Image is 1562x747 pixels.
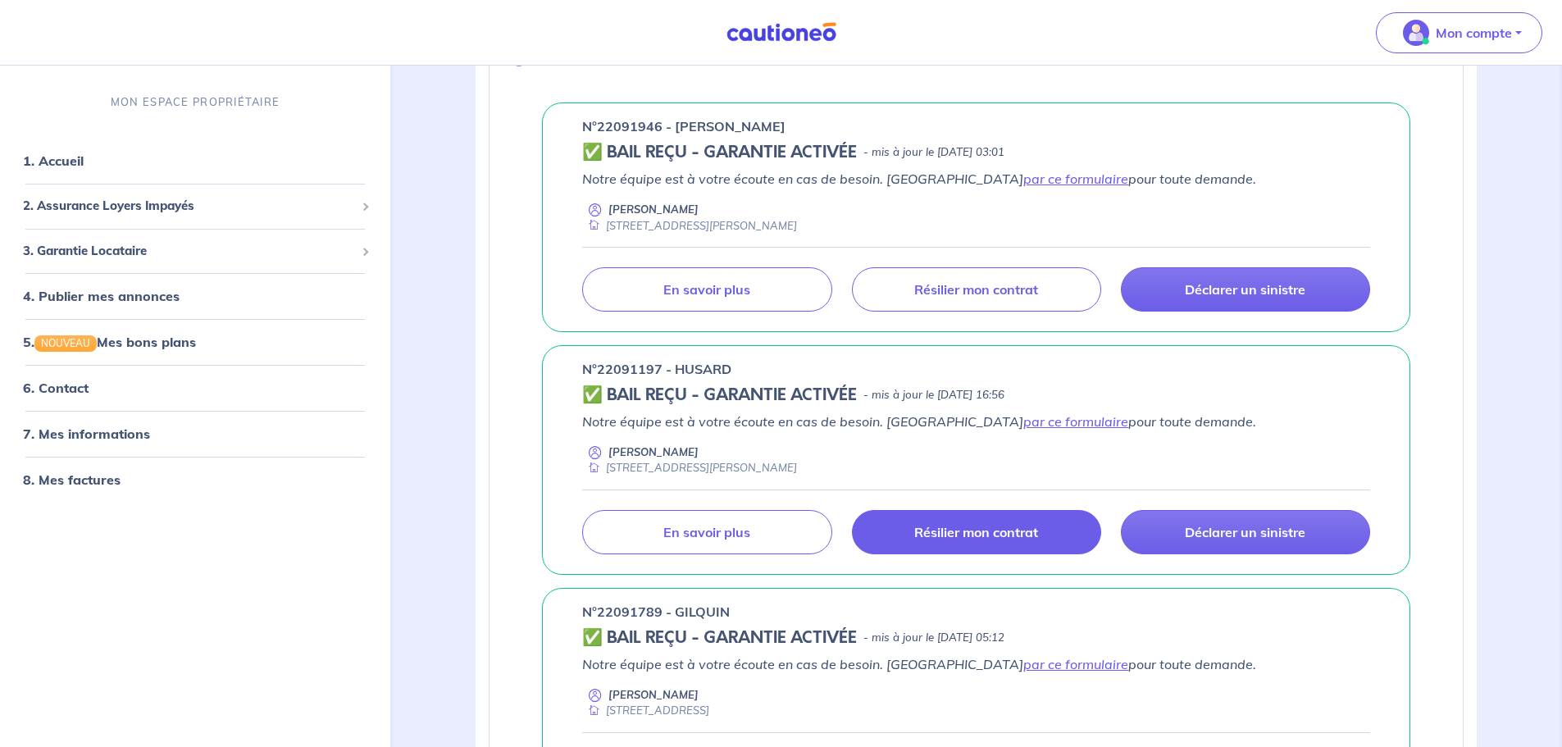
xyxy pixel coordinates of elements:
[582,510,831,554] a: En savoir plus
[7,144,384,177] div: 1. Accueil
[1403,20,1429,46] img: illu_account_valid_menu.svg
[863,144,1004,161] p: - mis à jour le [DATE] 03:01
[7,463,384,496] div: 8. Mes factures
[608,444,699,460] p: [PERSON_NAME]
[582,602,730,622] p: n°22091789 - GILQUIN
[23,288,180,304] a: 4. Publier mes annonces
[7,235,384,267] div: 3. Garantie Locataire
[852,510,1101,554] a: Résilier mon contrat
[23,426,150,442] a: 7. Mes informations
[582,267,831,312] a: En savoir plus
[23,380,89,396] a: 6. Contact
[863,387,1004,403] p: - mis à jour le [DATE] 16:56
[582,412,1370,431] p: Notre équipe est à votre écoute en cas de besoin. [GEOGRAPHIC_DATA] pour toute demande.
[582,359,731,379] p: n°22091197 - HUSARD
[582,654,1370,674] p: Notre équipe est à votre écoute en cas de besoin. [GEOGRAPHIC_DATA] pour toute demande.
[663,281,750,298] p: En savoir plus
[582,143,1370,162] div: state: CONTRACT-VALIDATED, Context: ,MAYBE-CERTIFICATE,,LESSOR-DOCUMENTS,IS-ODEALIM
[23,334,196,350] a: 5.NOUVEAUMes bons plans
[23,197,355,216] span: 2. Assurance Loyers Impayés
[23,153,84,169] a: 1. Accueil
[582,143,857,162] h5: ✅ BAIL REÇU - GARANTIE ACTIVÉE
[7,417,384,450] div: 7. Mes informations
[720,22,843,43] img: Cautioneo
[582,218,797,234] div: [STREET_ADDRESS][PERSON_NAME]
[582,116,786,136] p: n°22091946 - [PERSON_NAME]
[582,460,797,476] div: [STREET_ADDRESS][PERSON_NAME]
[1376,12,1542,53] button: illu_account_valid_menu.svgMon compte
[663,524,750,540] p: En savoir plus
[1185,281,1305,298] p: Déclarer un sinistre
[1436,23,1512,43] p: Mon compte
[582,628,857,648] h5: ✅ BAIL REÇU - GARANTIE ACTIVÉE
[582,169,1370,189] p: Notre équipe est à votre écoute en cas de besoin. [GEOGRAPHIC_DATA] pour toute demande.
[23,242,355,261] span: 3. Garantie Locataire
[582,703,709,718] div: [STREET_ADDRESS]
[608,687,699,703] p: [PERSON_NAME]
[582,628,1370,648] div: state: CONTRACT-VALIDATED, Context: ,MAYBE-CERTIFICATE,,LESSOR-DOCUMENTS,IS-ODEALIM
[7,190,384,222] div: 2. Assurance Loyers Impayés
[852,267,1101,312] a: Résilier mon contrat
[1121,267,1370,312] a: Déclarer un sinistre
[582,385,1370,405] div: state: CONTRACT-VALIDATED, Context: ,MAYBE-CERTIFICATE,,LESSOR-DOCUMENTS,IS-ODEALIM
[111,94,280,110] p: MON ESPACE PROPRIÉTAIRE
[7,326,384,358] div: 5.NOUVEAUMes bons plans
[608,202,699,217] p: [PERSON_NAME]
[23,471,121,488] a: 8. Mes factures
[914,524,1038,540] p: Résilier mon contrat
[1023,171,1128,187] a: par ce formulaire
[1023,656,1128,672] a: par ce formulaire
[914,281,1038,298] p: Résilier mon contrat
[863,630,1004,646] p: - mis à jour le [DATE] 05:12
[582,385,857,405] h5: ✅ BAIL REÇU - GARANTIE ACTIVÉE
[1185,524,1305,540] p: Déclarer un sinistre
[1023,413,1128,430] a: par ce formulaire
[7,371,384,404] div: 6. Contact
[1121,510,1370,554] a: Déclarer un sinistre
[7,280,384,312] div: 4. Publier mes annonces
